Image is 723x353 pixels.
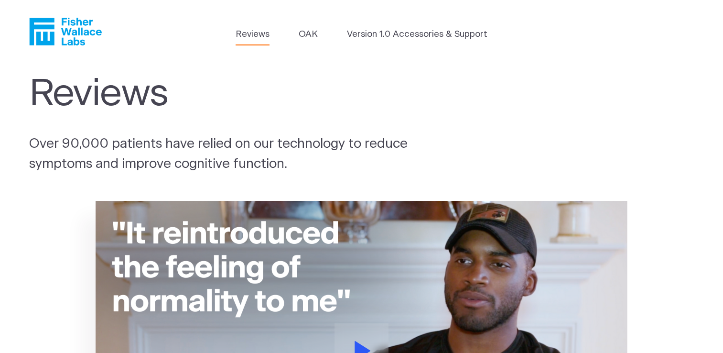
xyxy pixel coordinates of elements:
p: Over 90,000 patients have relied on our technology to reduce symptoms and improve cognitive funct... [29,134,447,175]
a: Reviews [236,28,270,41]
a: Fisher Wallace [29,18,102,45]
a: Version 1.0 Accessories & Support [347,28,487,41]
h1: Reviews [29,72,427,116]
a: OAK [299,28,318,41]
